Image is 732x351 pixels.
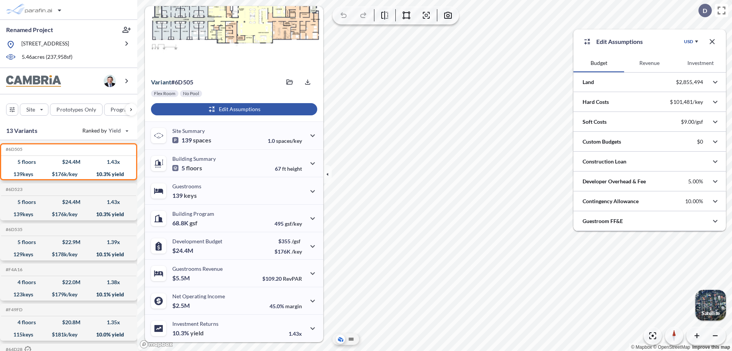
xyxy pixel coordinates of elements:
div: USD [684,39,693,45]
p: 5.00% [688,178,703,185]
p: Investment Returns [172,320,218,327]
a: Improve this map [692,345,730,350]
p: [STREET_ADDRESS] [21,40,69,49]
img: user logo [104,75,116,87]
p: 10.00% [685,198,703,205]
h5: Click to copy the code [4,227,22,232]
p: Site Summary [172,128,205,134]
p: 495 [274,220,302,227]
p: 13 Variants [6,126,37,135]
p: Prototypes Only [56,106,96,113]
button: Budget [573,54,624,72]
h5: Click to copy the code [4,147,22,152]
p: 5.46 acres ( 237,958 sf) [22,53,72,61]
button: Switcher ImageSatellite [695,290,726,320]
p: 139 [172,136,211,144]
p: Contingency Allowance [583,197,639,205]
p: 139 [172,192,197,199]
p: 45.0% [270,303,302,309]
button: Edit Assumptions [151,103,317,115]
span: gsf/key [285,220,302,227]
span: /key [292,248,302,255]
p: D [703,7,707,14]
span: /gsf [292,238,300,244]
p: Net Operating Income [172,293,225,299]
img: BrandImage [6,75,61,87]
button: Program [104,104,145,116]
p: Guestrooms Revenue [172,265,223,272]
button: Ranked by Yield [76,125,133,137]
p: Development Budget [172,238,222,244]
button: Revenue [624,54,675,72]
span: Variant [151,78,171,86]
span: floors [186,164,202,172]
p: Construction Loan [583,158,626,165]
p: Guestrooms [172,183,201,189]
p: $0 [697,138,703,145]
p: No Pool [183,91,199,97]
p: 1.0 [268,137,302,144]
p: Satellite [701,310,720,316]
p: $24.4M [172,247,194,254]
h5: Click to copy the code [4,267,22,272]
p: 67 [275,165,302,172]
span: height [287,165,302,172]
button: Aerial View [336,335,345,344]
p: Edit Assumptions [596,37,643,46]
span: spaces [193,136,211,144]
button: Site Plan [347,335,356,344]
p: $2,855,494 [676,79,703,86]
p: $5.5M [172,274,191,282]
span: gsf [189,219,197,227]
p: 1.43x [289,330,302,337]
p: Land [583,78,594,86]
h5: Click to copy the code [4,187,22,192]
p: Guestroom FF&E [583,217,623,225]
span: yield [190,329,204,337]
button: Site [20,104,48,116]
p: Site [26,106,35,113]
p: Renamed Project [6,26,53,34]
p: $2.5M [172,302,191,309]
p: Custom Budgets [583,138,621,146]
p: Building Program [172,210,214,217]
span: Yield [109,127,121,134]
p: $176K [274,248,302,255]
h5: Click to copy the code [4,307,22,312]
span: RevPAR [283,275,302,282]
p: Developer Overhead & Fee [583,178,646,185]
img: Switcher Image [695,290,726,320]
a: Mapbox homepage [140,340,173,349]
a: OpenStreetMap [653,345,690,350]
p: 5 [172,164,202,172]
span: spaces/key [276,137,302,144]
p: 10.3% [172,329,204,337]
button: Prototypes Only [50,104,103,116]
button: Investment [675,54,726,72]
p: Program [111,106,132,113]
span: ft [282,165,286,172]
p: Hard Costs [583,98,609,106]
span: keys [184,192,197,199]
p: Soft Costs [583,118,607,126]
p: Flex Room [154,91,175,97]
p: $355 [274,238,302,244]
p: $9.00/gsf [681,118,703,125]
p: $101,481/key [670,99,703,105]
p: 68.8K [172,219,197,227]
p: $109.20 [262,275,302,282]
p: # 6d505 [151,78,193,86]
span: margin [285,303,302,309]
p: Building Summary [172,155,216,162]
a: Mapbox [631,345,652,350]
